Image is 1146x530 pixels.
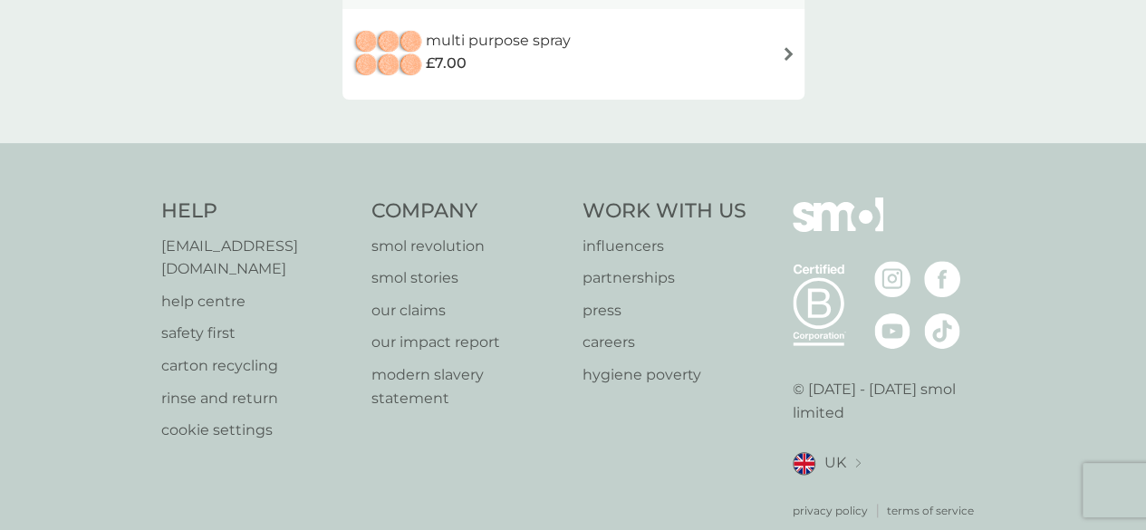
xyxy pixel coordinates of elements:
a: [EMAIL_ADDRESS][DOMAIN_NAME] [161,235,354,281]
a: press [583,299,746,323]
a: influencers [583,235,746,258]
img: arrow right [782,47,795,61]
a: cookie settings [161,419,354,442]
a: rinse and return [161,387,354,410]
a: our impact report [371,331,564,354]
img: visit the smol Youtube page [874,313,910,349]
a: help centre [161,290,354,313]
a: careers [583,331,746,354]
img: select a new location [855,458,861,468]
a: privacy policy [793,502,868,519]
a: smol stories [371,266,564,290]
a: hygiene poverty [583,363,746,387]
p: © [DATE] - [DATE] smol limited [793,378,986,424]
a: safety first [161,322,354,345]
h6: multi purpose spray [426,29,571,53]
a: modern slavery statement [371,363,564,410]
a: partnerships [583,266,746,290]
img: smol [793,198,883,259]
h4: Company [371,198,564,226]
img: visit the smol Tiktok page [924,313,960,349]
a: our claims [371,299,564,323]
span: UK [824,451,846,475]
a: terms of service [887,502,974,519]
img: visit the smol Facebook page [924,261,960,297]
img: multi purpose spray [352,23,426,86]
img: visit the smol Instagram page [874,261,910,297]
a: carton recycling [161,354,354,378]
span: £7.00 [426,52,467,75]
img: UK flag [793,452,815,475]
h4: Work With Us [583,198,746,226]
h4: Help [161,198,354,226]
a: smol revolution [371,235,564,258]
